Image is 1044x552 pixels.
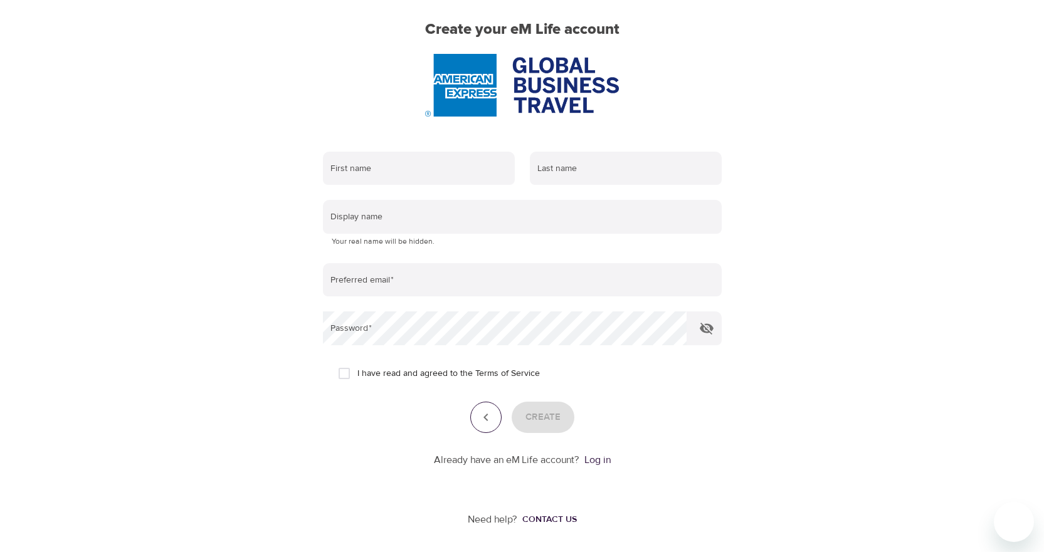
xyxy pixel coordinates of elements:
[357,367,540,380] span: I have read and agreed to the
[303,21,742,39] h2: Create your eM Life account
[434,453,579,467] p: Already have an eM Life account?
[475,367,540,380] a: Terms of Service
[584,454,611,466] a: Log in
[468,513,517,527] p: Need help?
[332,236,713,248] p: Your real name will be hidden.
[517,513,577,526] a: Contact us
[994,502,1034,542] iframe: Button to launch messaging window
[522,513,577,526] div: Contact us
[425,54,618,117] img: AmEx%20GBT%20logo.png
